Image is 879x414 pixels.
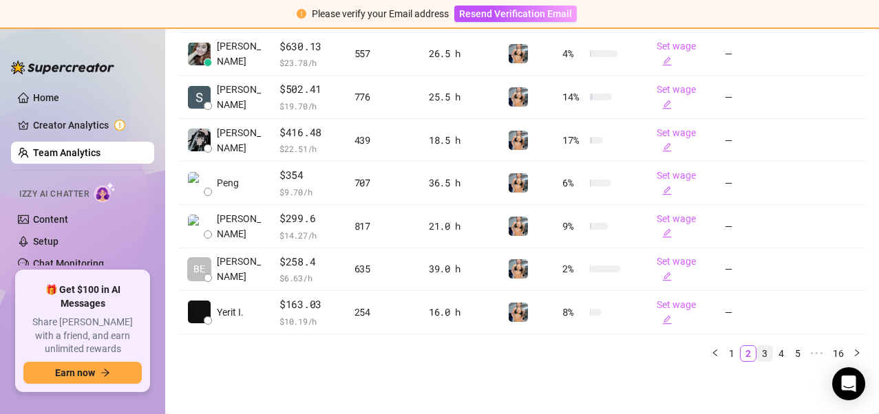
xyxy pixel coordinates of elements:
[429,261,492,276] div: 39.0 h
[11,61,114,74] img: logo-BBDzfeDw.svg
[509,259,528,279] img: Veronica
[188,43,211,65] img: Danica Rejas
[657,170,696,196] a: Set wageedit
[662,56,672,66] span: edit
[662,100,672,109] span: edit
[188,86,211,109] img: Sara Gutiérrez
[188,172,211,195] img: Peng
[279,254,338,270] span: $258.4
[354,305,412,320] div: 254
[33,214,68,225] a: Content
[562,46,584,61] span: 4 %
[279,228,338,242] span: $ 14.27 /h
[662,315,672,325] span: edit
[217,39,263,69] span: [PERSON_NAME]
[217,82,263,112] span: [PERSON_NAME]
[454,6,577,22] button: Resend Verification Email
[562,219,584,234] span: 9 %
[828,345,849,362] li: 16
[707,345,723,362] button: left
[662,228,672,238] span: edit
[717,248,796,292] td: —
[707,345,723,362] li: Previous Page
[853,349,861,357] span: right
[297,9,306,19] span: exclamation-circle
[188,301,211,323] img: Yerit Ibarra Ta…
[429,89,492,105] div: 25.5 h
[279,142,338,155] span: $ 22.51 /h
[354,175,412,190] div: 707
[717,76,796,119] td: —
[33,92,59,103] a: Home
[806,345,828,362] li: Next 5 Pages
[717,162,796,205] td: —
[33,236,59,247] a: Setup
[429,219,492,234] div: 21.0 h
[279,314,338,328] span: $ 10.19 /h
[740,345,756,362] li: 2
[657,84,696,110] a: Set wageedit
[717,119,796,162] td: —
[662,186,672,195] span: edit
[279,167,338,184] span: $354
[790,346,805,361] a: 5
[217,211,263,241] span: [PERSON_NAME]
[33,147,100,158] a: Team Analytics
[741,346,756,361] a: 2
[509,87,528,107] img: Veronica
[94,182,116,202] img: AI Chatter
[429,175,492,190] div: 36.5 h
[459,8,572,19] span: Resend Verification Email
[849,345,865,362] li: Next Page
[279,271,338,285] span: $ 6.63 /h
[657,256,696,282] a: Set wageedit
[188,215,211,237] img: Yulian
[279,81,338,98] span: $502.41
[662,272,672,281] span: edit
[354,89,412,105] div: 776
[33,114,143,136] a: Creator Analytics exclamation-circle
[509,131,528,150] img: Veronica
[193,261,205,276] span: BE
[217,175,239,190] span: Peng
[662,142,672,152] span: edit
[279,56,338,69] span: $ 23.78 /h
[23,316,142,356] span: Share [PERSON_NAME] with a friend, and earn unlimited rewards
[657,127,696,153] a: Set wageedit
[562,175,584,190] span: 6 %
[562,89,584,105] span: 14 %
[312,6,449,21] div: Please verify your Email address
[279,296,338,313] span: $163.03
[217,254,263,284] span: [PERSON_NAME]
[657,213,696,239] a: Set wageedit
[188,129,211,151] img: Brandon Parra
[717,33,796,76] td: —
[279,39,338,55] span: $630.13
[509,217,528,236] img: Veronica
[217,305,244,320] span: Yerit I.
[354,261,412,276] div: 635
[562,261,584,276] span: 2 %
[717,291,796,334] td: —
[429,133,492,148] div: 18.5 h
[354,133,412,148] div: 439
[55,367,95,378] span: Earn now
[509,173,528,193] img: Veronica
[23,362,142,384] button: Earn nowarrow-right
[279,99,338,113] span: $ 19.70 /h
[832,367,865,400] div: Open Intercom Messenger
[354,219,412,234] div: 817
[773,345,790,362] li: 4
[657,41,696,67] a: Set wageedit
[790,345,806,362] li: 5
[279,185,338,199] span: $ 9.70 /h
[23,283,142,310] span: 🎁 Get $100 in AI Messages
[829,346,848,361] a: 16
[279,124,338,141] span: $416.48
[354,46,412,61] div: 557
[724,346,739,361] a: 1
[509,44,528,63] img: Veronica
[562,305,584,320] span: 8 %
[849,345,865,362] button: right
[657,299,696,325] a: Set wageedit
